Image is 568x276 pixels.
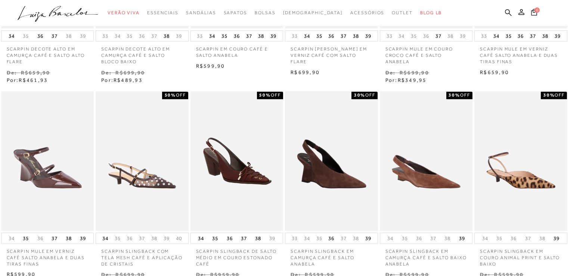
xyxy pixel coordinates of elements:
img: SCARPIN SLINGBACK EM CAMURÇA CAFÉ E SALTO BAIXO ANABELA [381,92,472,230]
a: SCARPIN SLINGBACK EM COURO ANIMAL PRINT E SALTO BAIXO [474,244,567,267]
button: 33 [100,33,111,40]
a: categoryNavScreenReaderText [392,6,413,20]
button: 38 [161,31,172,41]
button: 36 [508,235,519,242]
button: 39 [552,31,563,41]
span: R$349,95 [397,77,426,83]
button: 36 [35,31,46,41]
a: SCARPIN SLINGBACK EM CAMURÇA CAFÉ E SALTO ANABELA [286,92,377,230]
span: OFF [176,92,186,98]
button: 37 [49,233,60,243]
a: SCARPIN EM COURO CAFÉ E SALTO ANABELA [190,42,283,59]
button: 34 [396,33,407,40]
button: 33 [289,33,300,40]
button: 34 [491,31,502,41]
button: 39 [363,233,373,243]
span: Outlet [392,10,413,15]
span: Sapatos [223,10,247,15]
button: 39 [268,31,279,41]
span: Por: [101,77,143,83]
button: 34 [207,31,217,41]
a: SCARPIN MULE EM VERNIZ CAFÉ SALTO ANABELA E DUAS TIRAS FINAS [474,42,567,65]
button: 39 [456,233,467,243]
button: 33 [289,235,300,242]
a: SCARPIN [PERSON_NAME] EM VERNIZ CAFÉ COM SALTO FLARE [285,42,378,65]
button: 36 [232,31,242,41]
span: R$489,93 [114,77,143,83]
strong: 30% [448,92,460,98]
p: SCARPIN SLINGBACK EM CAMURÇA CAFÉ E SALTO BAIXO ANABELA [380,244,473,267]
button: 39 [174,33,184,40]
span: OFF [555,92,565,98]
button: 37 [433,31,444,41]
img: SCARPIN MULE EM VERNIZ CAFÉ SALTO ANABELA E DUAS TIRAS FINAS [2,92,93,230]
a: SCARPIN SLINGBACK EM COURO ANIMAL PRINT E SALTO BAIXO [475,92,567,230]
span: Essenciais [147,10,179,15]
span: Verão Viva [108,10,140,15]
a: SCARPIN DECOTE ALTO EM CAMURÇA CAFÉ E SALTO ALTO FLARE [1,42,94,65]
a: SCARPIN SLINGBACK EM CAMURÇA CAFÉ E SALTO ANABELA [285,244,378,267]
button: 39 [161,235,172,242]
small: De: [101,70,112,76]
small: De: [385,70,396,76]
button: 38 [63,233,74,243]
button: 35 [314,235,324,242]
strong: 50% [164,92,176,98]
button: 0 [529,8,539,18]
button: 35 [314,31,324,41]
img: SCARPIN SLINGBACK DE SALTO MÉDIO EM COURO ESTONADO CAFÉ [191,92,283,230]
button: 39 [363,31,373,41]
small: De: [7,70,17,76]
button: 37 [49,31,60,41]
small: R$699,90 [115,70,145,76]
button: 36 [326,31,336,41]
a: SCARPIN SLINGBACK DE SALTO MÉDIO EM COURO ESTONADO CAFÉ [190,244,283,267]
span: OFF [271,92,281,98]
button: 35 [503,31,513,41]
p: SCARPIN DECOTE ALTO EM CAMURÇA CAFÉ E SALTO BLOCO BAIXO [96,42,189,65]
button: 39 [78,33,88,40]
button: 39 [551,233,562,243]
button: 36 [421,33,431,40]
button: 34 [385,235,395,242]
a: categoryNavScreenReaderText [255,6,276,20]
a: categoryNavScreenReaderText [223,6,247,20]
button: 35 [494,235,505,242]
button: 38 [442,235,453,242]
span: R$699,90 [291,69,320,75]
button: 37 [244,31,254,41]
span: Por: [7,77,48,83]
button: 37 [522,235,533,242]
button: 37 [338,31,349,41]
button: 37 [137,235,147,242]
span: [DEMOGRAPHIC_DATA] [283,10,343,15]
a: SCARPIN SLINGBACK COM TELA MESH CAFÉ E APLICAÇÃO DE CRISTAIS [96,244,189,267]
button: 37 [239,233,249,243]
a: categoryNavScreenReaderText [108,6,140,20]
strong: 30% [354,92,365,98]
button: 39 [457,33,468,40]
button: 37 [149,33,159,40]
span: R$461,93 [19,77,48,83]
a: noSubCategoriesText [283,6,343,20]
p: SCARPIN MULE EM VERNIZ CAFÉ SALTO ANABELA E DUAS TIRAS FINAS [1,244,94,267]
button: 38 [253,233,263,243]
a: SCARPIN SLINGBACK COM TELA MESH CAFÉ E APLICAÇÃO DE CRISTAIS [96,92,188,230]
a: categoryNavScreenReaderText [350,6,384,20]
button: 35 [210,233,220,243]
button: 38 [445,33,456,40]
button: 40 [174,235,184,242]
button: 34 [480,235,490,242]
a: categoryNavScreenReaderText [147,6,179,20]
button: 34 [196,233,206,243]
button: 35 [399,235,410,242]
button: 38 [537,235,547,242]
button: 36 [515,31,526,41]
